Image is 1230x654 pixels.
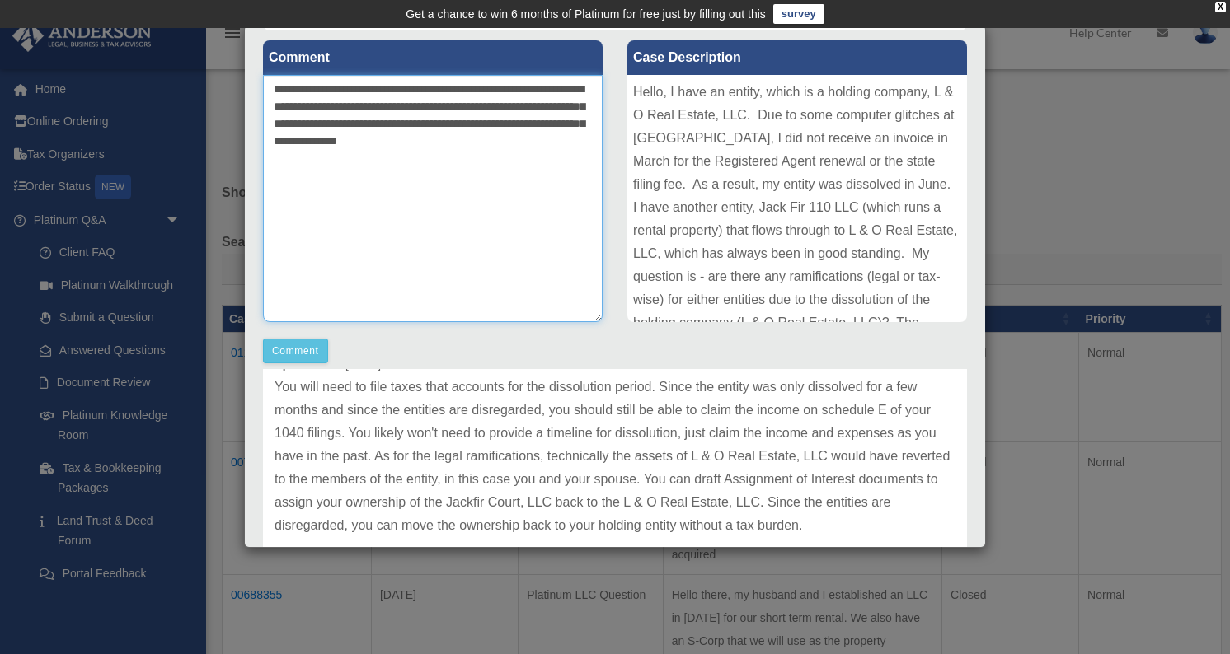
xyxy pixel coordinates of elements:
[263,40,603,75] label: Comment
[773,4,824,24] a: survey
[627,75,967,322] div: Hello, I have an entity, which is a holding company, L & O Real Estate, LLC. Due to some computer...
[627,40,967,75] label: Case Description
[263,339,328,363] button: Comment
[275,376,955,537] p: You will need to file taxes that accounts for the dissolution period. Since the entity was only d...
[406,4,766,24] div: Get a chance to win 6 months of Platinum for free just by filling out this
[1215,2,1226,12] div: close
